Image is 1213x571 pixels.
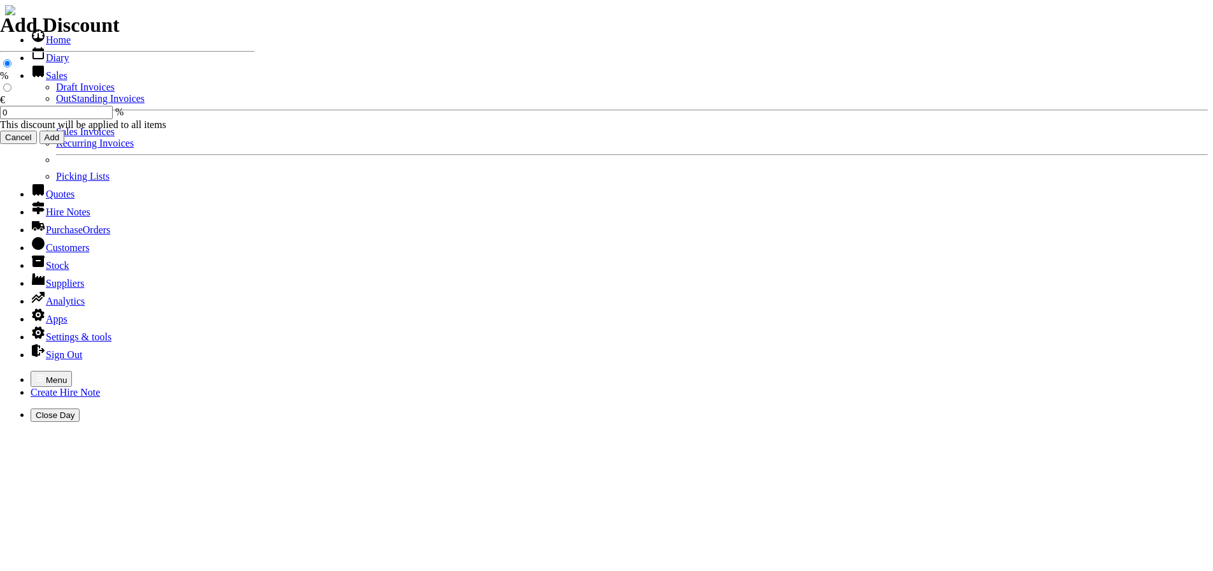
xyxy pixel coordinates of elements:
a: Picking Lists [56,171,110,182]
a: PurchaseOrders [31,224,110,235]
ul: Sales [31,82,1208,182]
button: Close Day [31,408,80,422]
a: Quotes [31,189,74,199]
li: Suppliers [31,271,1208,289]
a: Sign Out [31,349,82,360]
li: Sales [31,64,1208,182]
a: Suppliers [31,278,84,289]
a: Apps [31,314,67,324]
a: Settings & tools [31,331,111,342]
input: € [3,83,11,92]
input: % [3,59,11,68]
li: Stock [31,254,1208,271]
span: % [115,106,124,117]
a: Create Hire Note [31,387,100,398]
a: Customers [31,242,89,253]
input: Add [39,131,65,144]
a: Analytics [31,296,85,307]
a: Stock [31,260,69,271]
button: Menu [31,371,72,387]
a: Hire Notes [31,206,90,217]
li: Hire Notes [31,200,1208,218]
